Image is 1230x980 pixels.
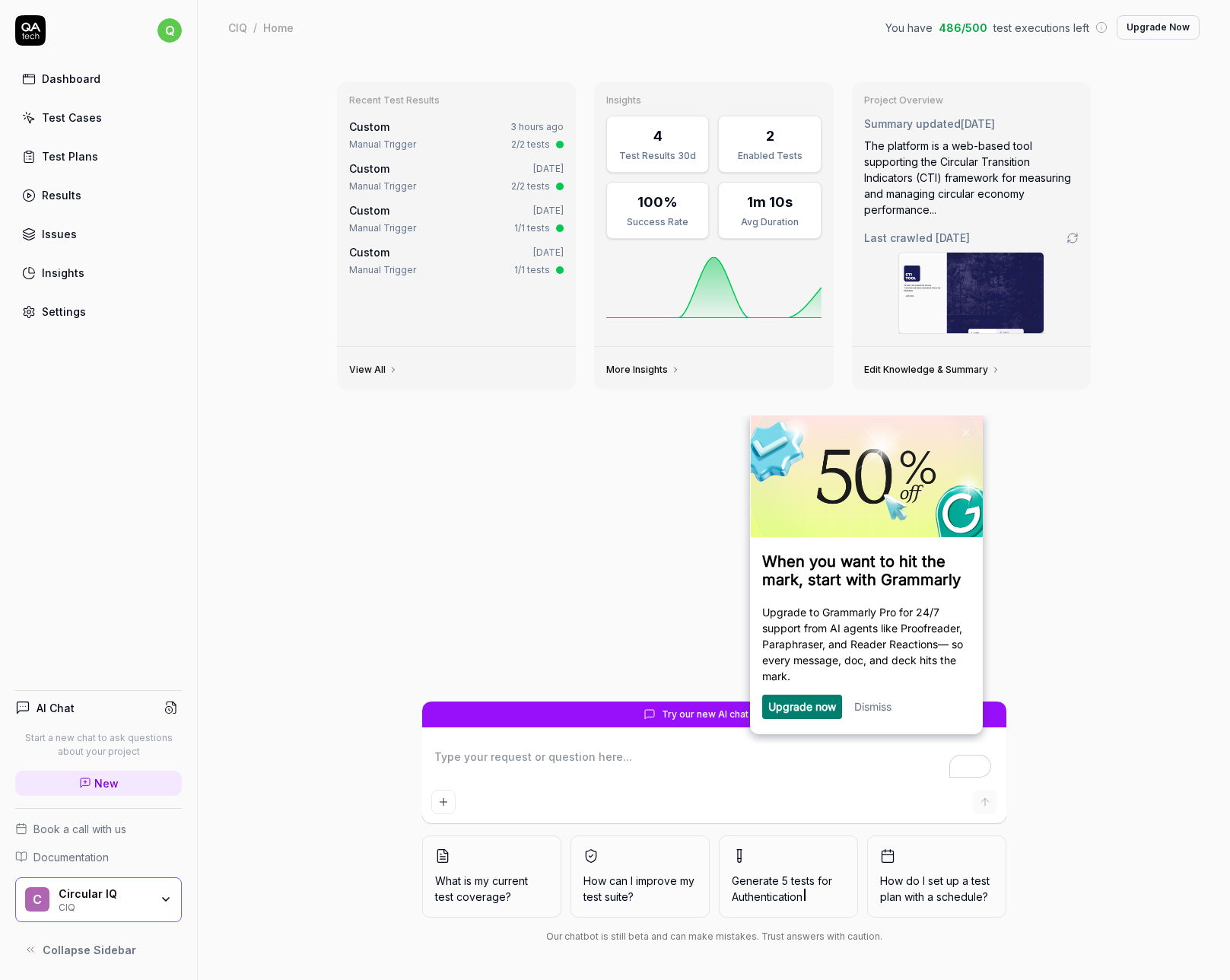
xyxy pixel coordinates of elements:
[864,117,961,130] span: Summary updated
[346,241,567,280] a: Custom[DATE]Manual Trigger1/1 tests
[346,199,567,238] a: Custom[DATE]Manual Trigger1/1 tests
[732,873,845,905] span: Generate 5 tests for
[25,887,49,912] span: C
[15,142,182,171] a: Test Plans
[221,14,227,21] img: close_x_white.png
[864,138,1079,218] div: The platform is a web-based tool supporting the Circular Transition Indicators (CTI) framework fo...
[732,890,803,903] span: Authentication
[33,821,126,837] span: Book a call with us
[637,192,678,212] div: 100%
[15,731,182,759] p: Start a new chat to ask questions about your project
[349,221,416,235] div: Manual Trigger
[864,230,970,246] span: Last crawled
[346,116,567,154] a: Custom3 hours agoManual Trigger2/2 tests
[422,930,1006,943] div: Our chatbot is still beta and can make mistakes. Trust answers with caution.
[616,149,699,163] div: Test Results 30d
[15,258,182,288] a: Insights
[157,15,182,46] button: q
[349,120,389,133] span: Custom
[616,215,699,229] div: Success Rate
[766,126,774,146] div: 2
[864,364,1000,376] a: Edit Knowledge & Summary
[747,192,793,212] div: 1m 10s
[42,71,100,87] div: Dashboard
[113,285,150,297] a: Dismiss
[899,253,1044,333] img: Screenshot
[1066,232,1079,244] a: Go to crawling settings
[349,94,564,107] h3: Recent Test Results
[993,20,1089,36] span: test executions left
[27,285,94,297] a: Upgrade now
[864,94,1079,107] h3: Project Overview
[533,163,564,174] time: [DATE]
[15,877,182,923] button: CCircular IQCIQ
[157,18,182,43] span: q
[514,263,550,277] div: 1/1 tests
[719,835,858,918] button: Generate 5 tests forAuthentication
[349,263,416,277] div: Manual Trigger
[435,873,548,905] span: What is my current test coverage?
[936,231,970,244] time: [DATE]
[349,180,416,193] div: Manual Trigger
[59,900,150,912] div: CIQ
[42,187,81,203] div: Results
[533,247,564,258] time: [DATE]
[42,148,98,164] div: Test Plans
[228,20,247,35] div: CIQ
[606,94,822,107] h3: Insights
[37,700,75,716] h4: AI Chat
[15,771,182,796] a: New
[653,126,663,146] div: 4
[42,110,102,126] div: Test Cases
[33,849,109,865] span: Documentation
[349,162,389,175] span: Custom
[15,103,182,132] a: Test Cases
[15,219,182,249] a: Issues
[42,304,86,320] div: Settings
[15,180,182,210] a: Results
[43,942,136,958] span: Collapse Sidebar
[349,364,398,376] a: View All
[880,873,993,905] span: How do I set up a test plan with a schedule?
[15,821,182,837] a: Book a call with us
[662,708,784,721] span: Try our new AI chat feature
[94,775,119,791] span: New
[21,137,229,173] h3: When you want to hit the mark, start with Grammarly
[867,835,1006,918] button: How do I set up a test plan with a schedule?
[431,790,456,814] button: Add attachment
[253,20,257,35] div: /
[59,887,150,901] div: Circular IQ
[431,746,997,784] textarea: To enrich screen reader interactions, please activate Accessibility in Grammarly extension settings
[583,873,697,905] span: How can I improve my test suite?
[15,934,182,965] button: Collapse Sidebar
[15,64,182,94] a: Dashboard
[571,835,710,918] button: How can I improve my test suite?
[511,180,550,193] div: 2/2 tests
[15,297,182,326] a: Settings
[349,246,389,259] span: Custom
[961,117,995,130] time: [DATE]
[939,20,987,36] span: 486 / 500
[728,215,811,229] div: Avg Duration
[514,221,550,235] div: 1/1 tests
[533,205,564,216] time: [DATE]
[42,226,77,242] div: Issues
[1117,15,1200,40] button: Upgrade Now
[42,265,84,281] div: Insights
[885,20,933,36] span: You have
[21,189,229,269] p: Upgrade to Grammarly Pro for 24/7 support from AI agents like Proofreader, Paraphraser, and Reade...
[263,20,294,35] div: Home
[728,149,811,163] div: Enabled Tests
[511,138,550,151] div: 2/2 tests
[15,849,182,865] a: Documentation
[606,364,680,376] a: More Insights
[349,204,389,217] span: Custom
[510,121,564,132] time: 3 hours ago
[349,138,416,151] div: Manual Trigger
[422,835,561,918] button: What is my current test coverage?
[346,157,567,196] a: Custom[DATE]Manual Trigger2/2 tests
